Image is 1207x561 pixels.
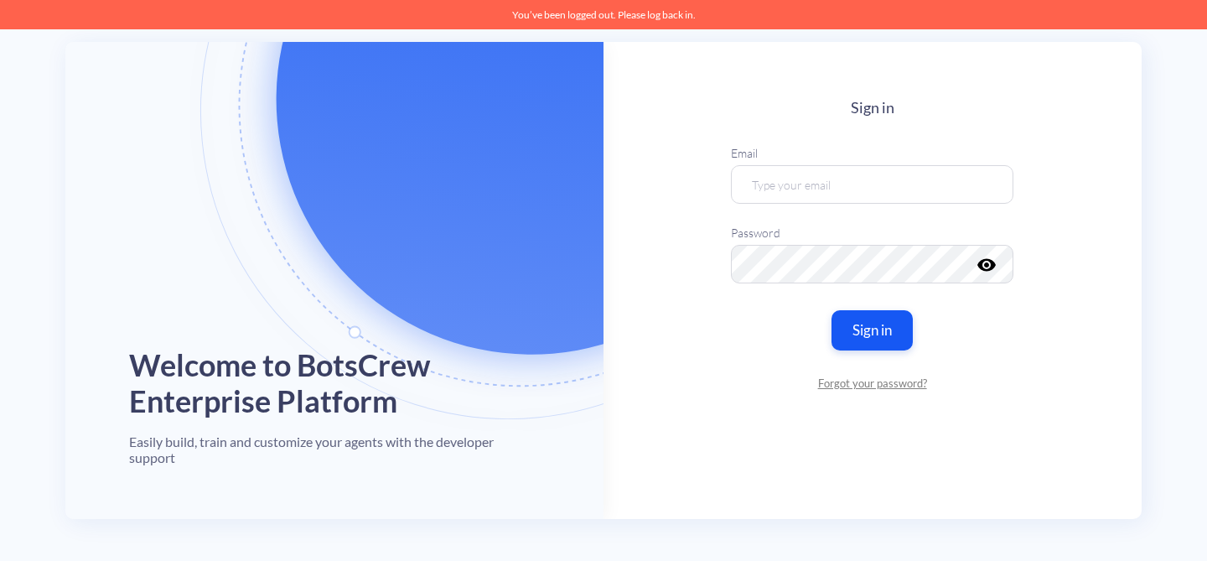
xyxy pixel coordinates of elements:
i: visibility [977,255,997,275]
label: Email [731,144,1013,162]
label: Password [731,224,1013,242]
button: Sign in [832,310,914,351]
button: visibility [977,255,994,265]
a: Forgot your password? [731,376,1013,392]
h4: Easily build, train and customize your agents with the developer support [129,434,540,465]
h4: Sign in [731,99,1013,117]
h1: Welcome to BotsCrew Enterprise Platform [129,347,540,419]
input: Type your email [731,165,1013,204]
span: You’ve been logged out. Please log back in. [512,8,696,21]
